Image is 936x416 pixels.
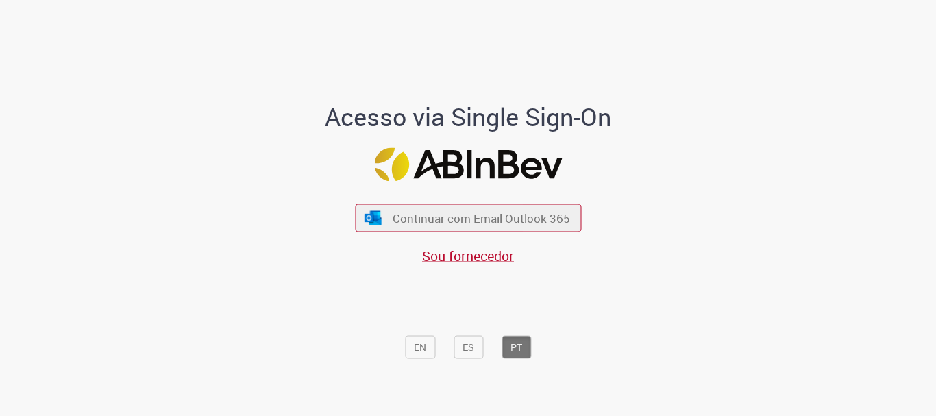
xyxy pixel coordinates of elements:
button: ES [454,336,483,359]
a: Sou fornecedor [422,247,514,265]
button: ícone Azure/Microsoft 360 Continuar com Email Outlook 365 [355,204,581,232]
button: PT [502,336,531,359]
img: ícone Azure/Microsoft 360 [364,210,383,225]
span: Continuar com Email Outlook 365 [393,210,570,226]
img: Logo ABInBev [374,148,562,182]
button: EN [405,336,435,359]
h1: Acesso via Single Sign-On [278,104,658,132]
